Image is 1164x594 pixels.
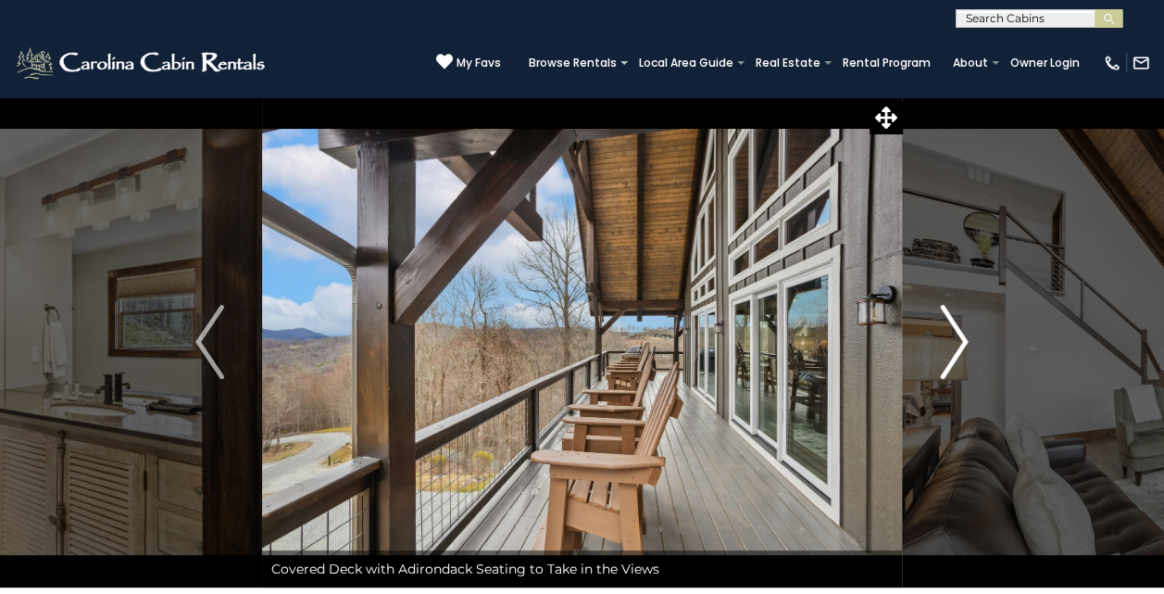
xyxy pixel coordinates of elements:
[1132,54,1150,72] img: mail-regular-white.png
[902,96,1006,588] button: Next
[262,550,902,588] div: Covered Deck with Adirondack Seating to Take in the Views
[436,53,501,72] a: My Favs
[14,44,270,82] img: White-1-2.png
[457,55,501,71] span: My Favs
[195,305,223,379] img: arrow
[157,96,261,588] button: Previous
[519,50,626,76] a: Browse Rentals
[1001,50,1089,76] a: Owner Login
[833,50,940,76] a: Rental Program
[1103,54,1121,72] img: phone-regular-white.png
[630,50,743,76] a: Local Area Guide
[944,50,997,76] a: About
[746,50,830,76] a: Real Estate
[940,305,968,379] img: arrow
